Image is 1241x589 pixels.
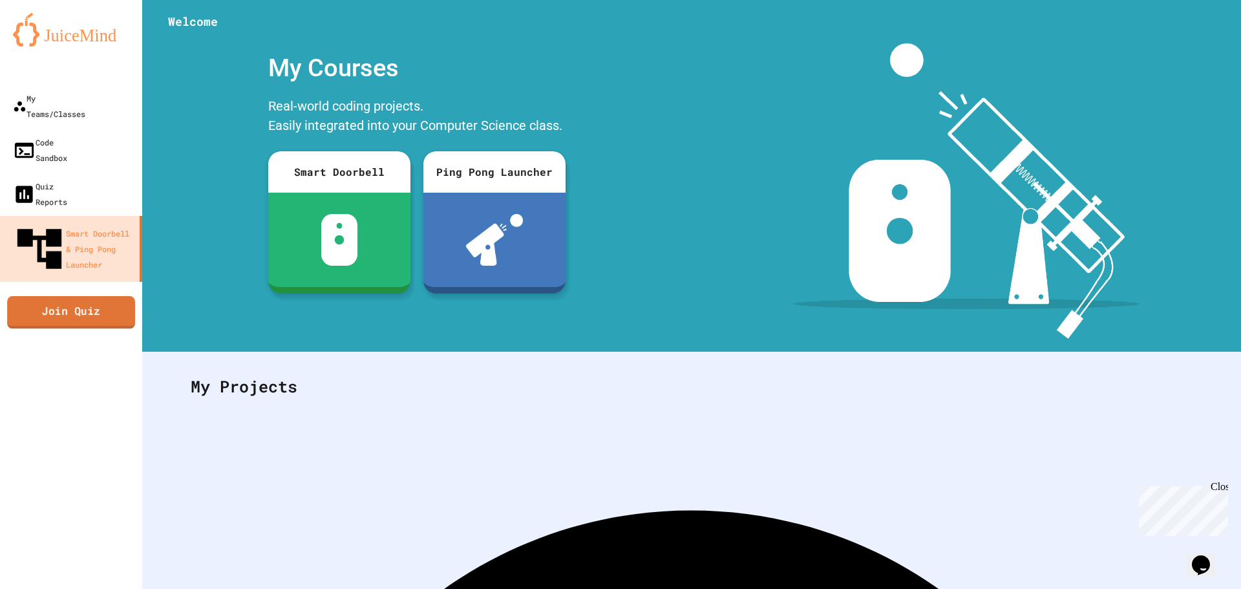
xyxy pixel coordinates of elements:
[268,151,410,193] div: Smart Doorbell
[13,134,67,166] div: Code Sandbox
[7,296,135,328] a: Join Quiz
[13,91,85,122] div: My Teams/Classes
[178,361,1205,412] div: My Projects
[423,151,566,193] div: Ping Pong Launcher
[5,5,89,82] div: Chat with us now!Close
[13,178,67,209] div: Quiz Reports
[262,93,572,142] div: Real-world coding projects. Easily integrated into your Computer Science class.
[1187,537,1228,576] iframe: chat widget
[13,13,129,47] img: logo-orange.svg
[1134,481,1228,536] iframe: chat widget
[262,43,572,93] div: My Courses
[793,43,1140,339] img: banner-image-my-projects.png
[466,214,524,266] img: ppl-with-ball.png
[13,222,134,275] div: Smart Doorbell & Ping Pong Launcher
[321,214,358,266] img: sdb-white.svg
